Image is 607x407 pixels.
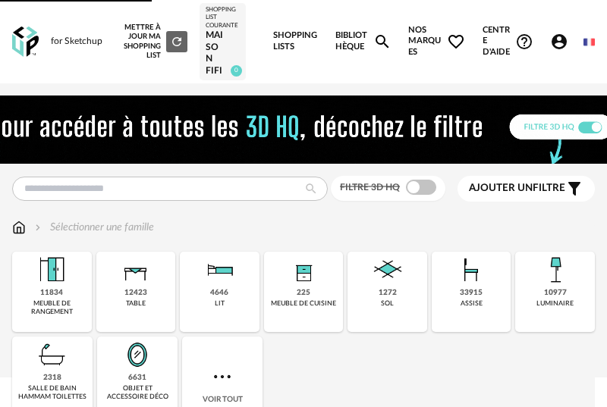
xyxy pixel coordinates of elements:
img: more.7b13dc1.svg [210,365,234,389]
img: OXP [12,27,39,58]
div: 2318 [43,373,61,383]
div: 33915 [460,288,483,298]
img: Salle%20de%20bain.png [34,337,71,373]
span: Magnify icon [373,33,392,51]
span: Help Circle Outline icon [515,33,533,51]
div: 1272 [379,288,397,298]
img: svg+xml;base64,PHN2ZyB3aWR0aD0iMTYiIGhlaWdodD0iMTciIHZpZXdCb3g9IjAgMCAxNiAxNyIgZmlsbD0ibm9uZSIgeG... [12,220,26,235]
img: Literie.png [201,252,237,288]
div: meuble de rangement [17,299,87,317]
div: 6631 [128,373,146,383]
div: 225 [297,288,310,298]
img: fr [583,36,595,48]
span: Account Circle icon [550,33,568,51]
div: Mettre à jour ma Shopping List [120,23,187,61]
img: Assise.png [453,252,489,288]
img: Sol.png [370,252,406,288]
img: Luminaire.png [537,252,574,288]
div: 11834 [40,288,63,298]
span: Filtre 3D HQ [340,183,400,192]
a: Shopping List courante MAISON FIFI 0 [206,6,240,77]
img: Rangement.png [285,252,322,288]
div: meuble de cuisine [271,299,336,308]
div: lit [215,299,225,308]
div: salle de bain hammam toilettes [17,384,88,402]
span: Centre d'aideHelp Circle Outline icon [483,25,533,58]
img: svg+xml;base64,PHN2ZyB3aWR0aD0iMTYiIGhlaWdodD0iMTYiIHZpZXdCb3g9IjAgMCAxNiAxNiIgZmlsbD0ibm9uZSIgeG... [32,220,44,235]
div: Sélectionner une famille [32,220,154,235]
span: Heart Outline icon [447,33,465,51]
span: Filter icon [565,180,583,198]
img: Miroir.png [119,337,156,373]
div: sol [381,299,394,308]
div: MAISON FIFI [206,30,240,77]
span: Refresh icon [170,37,184,45]
div: 10977 [544,288,567,298]
div: luminaire [536,299,574,308]
span: 0 [231,65,242,77]
div: objet et accessoire déco [102,384,173,402]
div: for Sketchup [51,36,102,48]
span: filtre [469,182,565,195]
button: Ajouter unfiltre Filter icon [458,176,595,202]
img: Table.png [118,252,154,288]
div: 4646 [210,288,228,298]
div: Shopping List courante [206,6,240,30]
div: assise [461,299,483,308]
div: table [126,299,146,308]
span: Account Circle icon [550,33,575,51]
img: Meuble%20de%20rangement.png [33,252,70,288]
span: Ajouter un [469,183,533,193]
div: 12423 [124,288,147,298]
